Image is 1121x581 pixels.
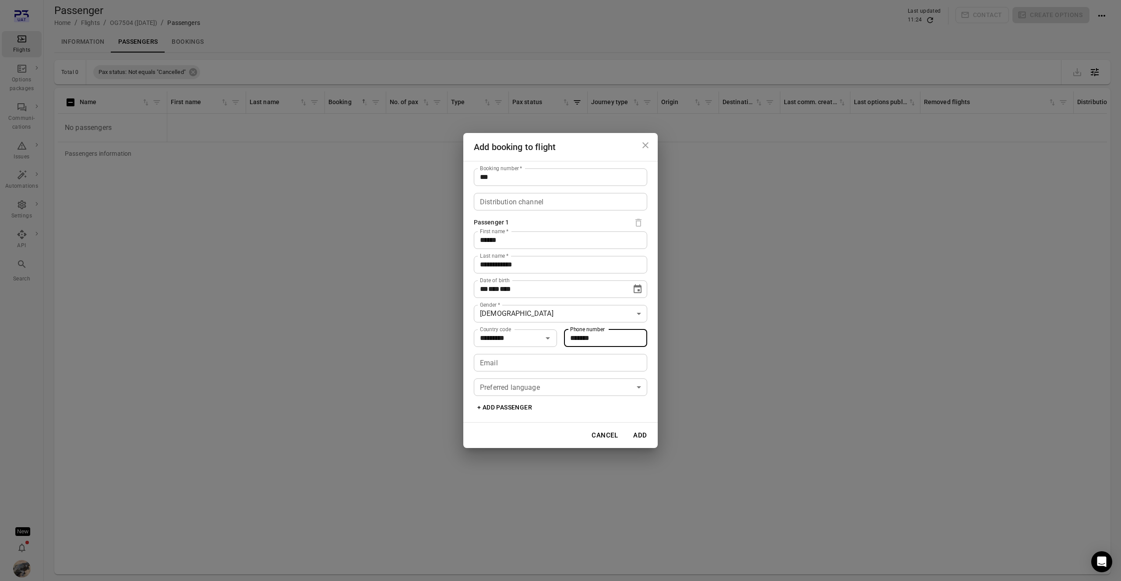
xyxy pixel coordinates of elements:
label: Last name [480,252,508,259]
h2: Add booking to flight [463,133,658,161]
button: Close dialog [637,136,654,154]
label: Gender [480,301,500,308]
label: First name [480,227,508,235]
div: [DEMOGRAPHIC_DATA] [474,305,647,322]
div: Passenger 1 [474,218,509,227]
span: Delete [630,214,647,231]
label: Phone number [570,325,605,333]
span: Day [480,286,488,292]
button: Open [542,332,554,344]
span: Month [488,286,500,292]
label: Country code [480,325,511,333]
button: Choose date, selected date is Jun 10, 1992 [629,280,646,298]
div: Open Intercom Messenger [1091,551,1112,572]
button: + Add passenger [474,399,536,416]
label: Date of birth [480,276,509,284]
label: Booking number [480,164,522,172]
button: Cancel [587,426,623,444]
button: Add [626,426,654,444]
span: Year [500,286,511,292]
